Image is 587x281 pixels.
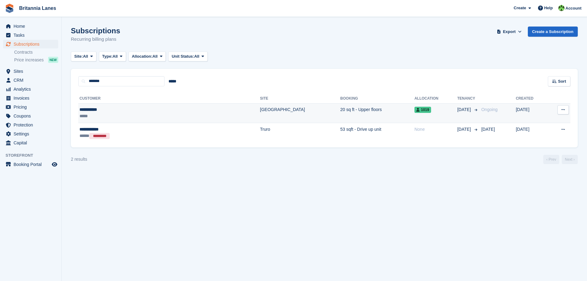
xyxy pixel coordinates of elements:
[3,67,58,76] a: menu
[562,155,578,164] a: Next
[516,94,547,104] th: Created
[496,27,523,37] button: Export
[260,103,340,123] td: [GEOGRAPHIC_DATA]
[457,106,472,113] span: [DATE]
[14,138,51,147] span: Capital
[528,27,578,37] a: Create a Subscription
[14,67,51,76] span: Sites
[71,27,120,35] h1: Subscriptions
[3,160,58,169] a: menu
[17,3,59,13] a: Britannia Lanes
[414,94,457,104] th: Allocation
[14,57,44,63] span: Price increases
[14,94,51,102] span: Invoices
[5,4,14,13] img: stora-icon-8386f47178a22dfd0bd8f6a31ec36ba5ce8667c1dd55bd0f319d3a0aa187defe.svg
[172,53,194,60] span: Unit Status:
[14,31,51,39] span: Tasks
[340,123,414,143] td: 53 sqft - Drive up unit
[14,121,51,129] span: Protection
[3,31,58,39] a: menu
[516,103,547,123] td: [DATE]
[14,56,58,63] a: Price increases NEW
[260,94,340,104] th: Site
[3,40,58,48] a: menu
[3,94,58,102] a: menu
[153,53,158,60] span: All
[503,29,516,35] span: Export
[128,52,166,62] button: Allocation: All
[14,130,51,138] span: Settings
[14,103,51,111] span: Pricing
[194,53,199,60] span: All
[83,53,88,60] span: All
[48,57,58,63] div: NEW
[14,160,51,169] span: Booking Portal
[544,5,553,11] span: Help
[14,76,51,85] span: CRM
[340,94,414,104] th: Booking
[3,112,58,120] a: menu
[457,126,472,133] span: [DATE]
[3,130,58,138] a: menu
[542,155,579,164] nav: Page
[3,76,58,85] a: menu
[3,138,58,147] a: menu
[102,53,113,60] span: Type:
[514,5,526,11] span: Create
[14,85,51,93] span: Analytics
[14,22,51,31] span: Home
[543,155,559,164] a: Previous
[260,123,340,143] td: Truro
[112,53,118,60] span: All
[340,103,414,123] td: 20 sq ft - Upper floors
[71,36,120,43] p: Recurring billing plans
[558,5,565,11] img: Robert Parr
[414,107,431,113] span: 1019
[3,121,58,129] a: menu
[99,52,126,62] button: Type: All
[3,103,58,111] a: menu
[558,78,566,85] span: Sort
[3,85,58,93] a: menu
[168,52,207,62] button: Unit Status: All
[51,161,58,168] a: Preview store
[78,94,260,104] th: Customer
[565,5,581,11] span: Account
[74,53,83,60] span: Site:
[481,107,498,112] span: Ongoing
[3,22,58,31] a: menu
[6,152,61,159] span: Storefront
[132,53,153,60] span: Allocation:
[71,52,96,62] button: Site: All
[14,112,51,120] span: Coupons
[14,40,51,48] span: Subscriptions
[516,123,547,143] td: [DATE]
[71,156,87,163] div: 2 results
[457,94,479,104] th: Tenancy
[414,126,457,133] div: None
[14,49,58,55] a: Contracts
[481,127,495,132] span: [DATE]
